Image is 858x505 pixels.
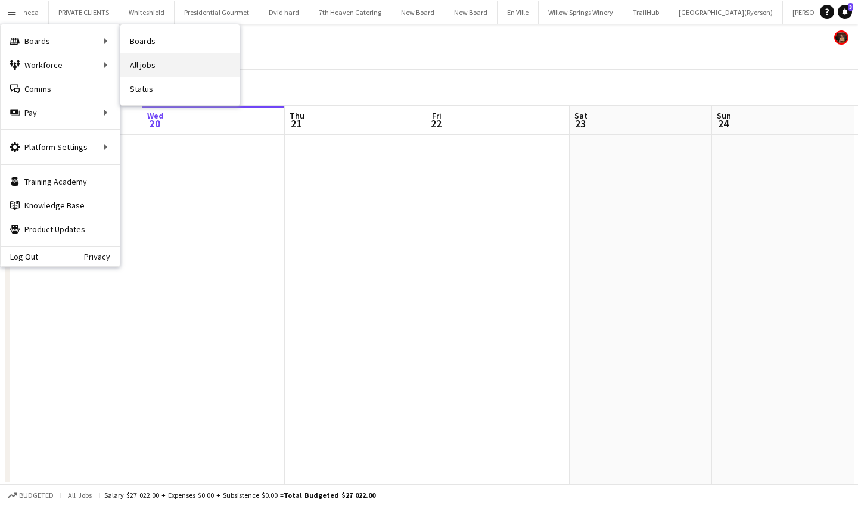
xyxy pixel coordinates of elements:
[669,1,783,24] button: [GEOGRAPHIC_DATA](Ryerson)
[834,30,848,45] app-user-avatar: Yani Salas
[848,3,853,11] span: 3
[104,491,375,500] div: Salary $27 022.00 + Expenses $0.00 + Subsistence $0.00 =
[7,1,49,24] button: Seneca
[1,194,120,217] a: Knowledge Base
[120,77,240,101] a: Status
[6,489,55,502] button: Budgeted
[539,1,623,24] button: Willow Springs Winery
[309,1,391,24] button: 7th Heaven Catering
[1,29,120,53] div: Boards
[119,1,175,24] button: Whiteshield
[444,1,498,24] button: New Board
[717,110,731,121] span: Sun
[1,252,38,261] a: Log Out
[147,110,164,121] span: Wed
[120,29,240,53] a: Boards
[288,117,304,130] span: 21
[1,170,120,194] a: Training Academy
[145,117,164,130] span: 20
[290,110,304,121] span: Thu
[715,117,731,130] span: 24
[573,117,587,130] span: 23
[391,1,444,24] button: New Board
[432,110,442,121] span: Fri
[1,77,120,101] a: Comms
[259,1,309,24] button: Dvid hard
[574,110,587,121] span: Sat
[623,1,669,24] button: TrailHub
[19,491,54,500] span: Budgeted
[120,53,240,77] a: All jobs
[84,252,120,261] a: Privacy
[498,1,539,24] button: En Ville
[1,135,120,159] div: Platform Settings
[66,491,94,500] span: All jobs
[838,5,852,19] a: 3
[1,101,120,124] div: Pay
[1,53,120,77] div: Workforce
[1,217,120,241] a: Product Updates
[175,1,259,24] button: Presidential Gourmet
[284,491,375,500] span: Total Budgeted $27 022.00
[430,117,442,130] span: 22
[49,1,119,24] button: PRIVATE CLIENTS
